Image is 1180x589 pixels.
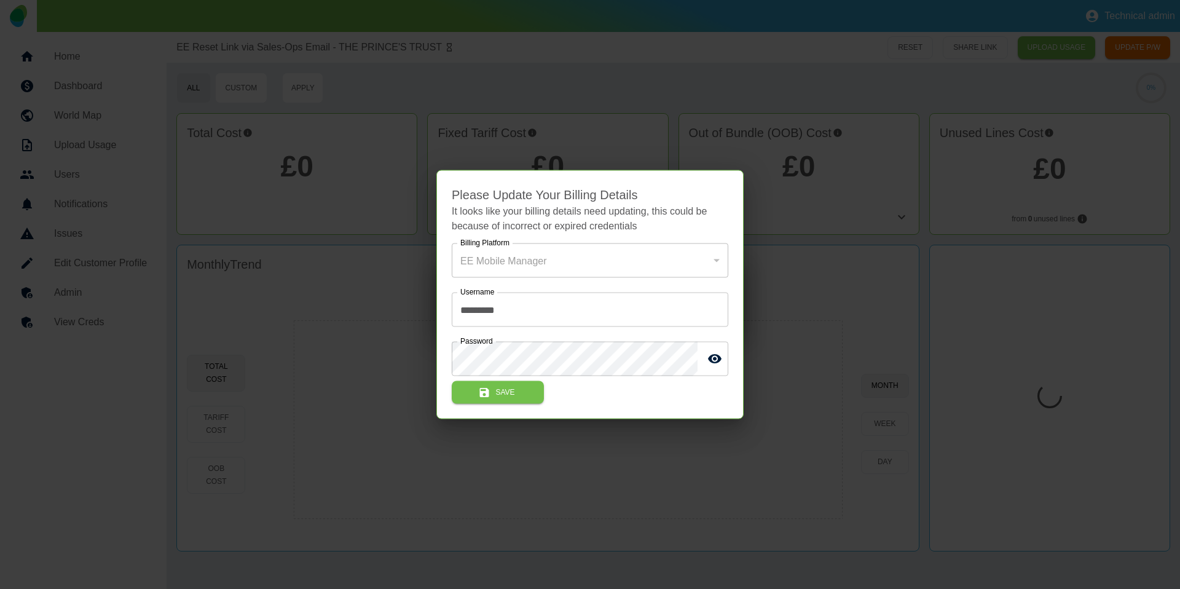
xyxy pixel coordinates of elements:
label: Username [460,287,494,298]
label: Password [460,336,493,347]
button: Save [452,381,544,404]
p: It looks like your billing details need updating, this could be because of incorrect or expired c... [452,204,728,234]
button: toggle password visibility [702,347,727,371]
h4: Please Update Your Billing Details [452,186,728,204]
div: EE Mobile Manager [452,243,728,278]
label: Billing Platform [460,238,509,248]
